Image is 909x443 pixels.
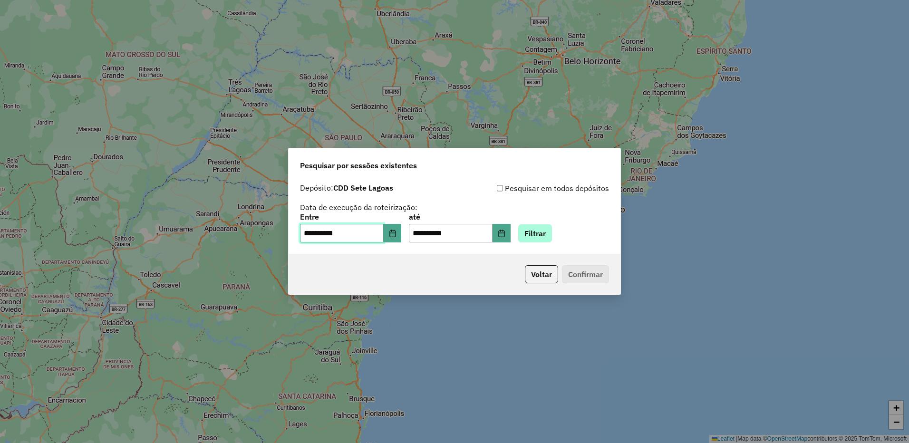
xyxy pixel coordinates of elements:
button: Choose Date [493,224,511,243]
label: Entre [300,211,401,222]
button: Choose Date [384,224,402,243]
button: Voltar [525,265,558,283]
div: Pesquisar em todos depósitos [454,183,609,194]
span: Pesquisar por sessões existentes [300,160,417,171]
label: Data de execução da roteirização: [300,202,417,213]
button: Filtrar [518,224,552,242]
label: até [409,211,510,222]
label: Depósito: [300,182,393,193]
strong: CDD Sete Lagoas [333,183,393,193]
